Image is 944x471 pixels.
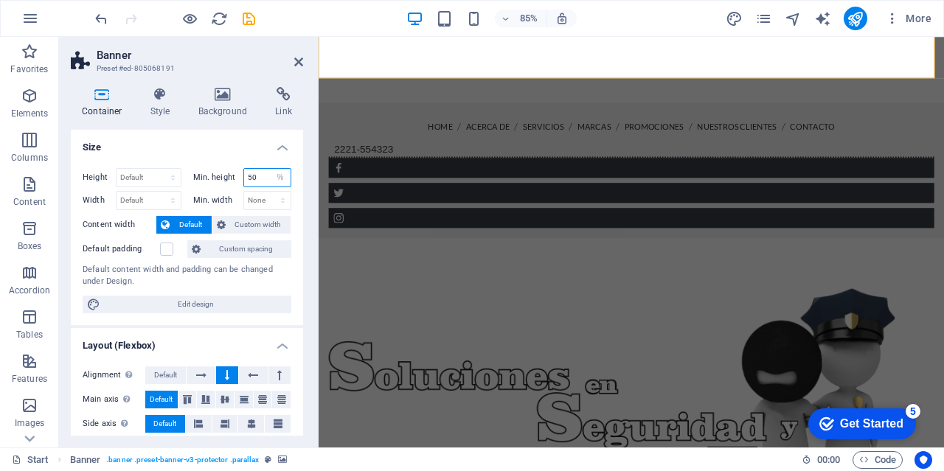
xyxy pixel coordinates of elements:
[555,12,569,25] i: On resize automatically adjust zoom level to fit chosen device.
[71,328,303,355] h4: Layout (Flexbox)
[109,3,124,18] div: 5
[83,366,145,384] label: Alignment
[10,63,48,75] p: Favorites
[212,216,291,234] button: Custom width
[83,415,145,433] label: Side axis
[726,10,743,27] button: design
[44,16,107,29] div: Get Started
[265,456,271,464] i: This element is a customizable preset
[83,296,291,313] button: Edit design
[83,196,116,204] label: Width
[83,173,116,181] label: Height
[847,10,864,27] i: Publish
[106,451,259,469] span: . banner .preset-banner-v3-protector .parallax
[83,391,145,408] label: Main axis
[817,451,840,469] span: 00 00
[11,152,48,164] p: Columns
[240,10,257,27] button: save
[205,240,287,258] span: Custom spacing
[15,417,45,429] p: Images
[12,451,49,469] a: Click to cancel selection. Double-click to open Pages
[853,451,903,469] button: Code
[814,10,831,27] i: AI Writer
[145,366,186,384] button: Default
[71,87,139,118] h4: Container
[18,240,42,252] p: Boxes
[193,196,243,204] label: Min. width
[211,10,228,27] i: Reload page
[70,451,101,469] span: Click to select. Double-click to edit
[914,451,932,469] button: Usercentrics
[16,329,43,341] p: Tables
[495,10,547,27] button: 85%
[9,285,50,296] p: Accordion
[92,10,110,27] button: undo
[12,7,119,38] div: Get Started 5 items remaining, 0% complete
[193,173,243,181] label: Min. height
[93,10,110,27] i: Undo: Change minimum height (Ctrl+Z)
[145,415,185,433] button: Default
[814,10,832,27] button: text_generator
[105,296,287,313] span: Edit design
[885,11,931,26] span: More
[13,196,46,208] p: Content
[755,10,773,27] button: pages
[879,7,937,30] button: More
[83,240,160,258] label: Default padding
[83,264,291,288] div: Default content width and padding can be changed under Design.
[755,10,772,27] i: Pages (Ctrl+Alt+S)
[517,10,541,27] h6: 85%
[97,62,274,75] h3: Preset #ed-805068191
[145,391,178,408] button: Default
[278,456,287,464] i: This element contains a background
[859,451,896,469] span: Code
[264,87,303,118] h4: Link
[11,108,49,119] p: Elements
[827,454,830,465] span: :
[785,10,802,27] i: Navigator
[83,216,156,234] label: Content width
[844,7,867,30] button: publish
[181,10,198,27] button: Click here to leave preview mode and continue editing
[70,451,287,469] nav: breadcrumb
[802,451,841,469] h6: Session time
[12,373,47,385] p: Features
[726,10,743,27] i: Design (Ctrl+Alt+Y)
[174,216,207,234] span: Default
[230,216,287,234] span: Custom width
[150,391,173,408] span: Default
[187,87,265,118] h4: Background
[156,216,212,234] button: Default
[210,10,228,27] button: reload
[97,49,303,62] h2: Banner
[240,10,257,27] i: Save (Ctrl+S)
[139,87,187,118] h4: Style
[71,130,303,156] h4: Size
[154,366,177,384] span: Default
[187,240,291,258] button: Custom spacing
[153,415,176,433] span: Default
[785,10,802,27] button: navigator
